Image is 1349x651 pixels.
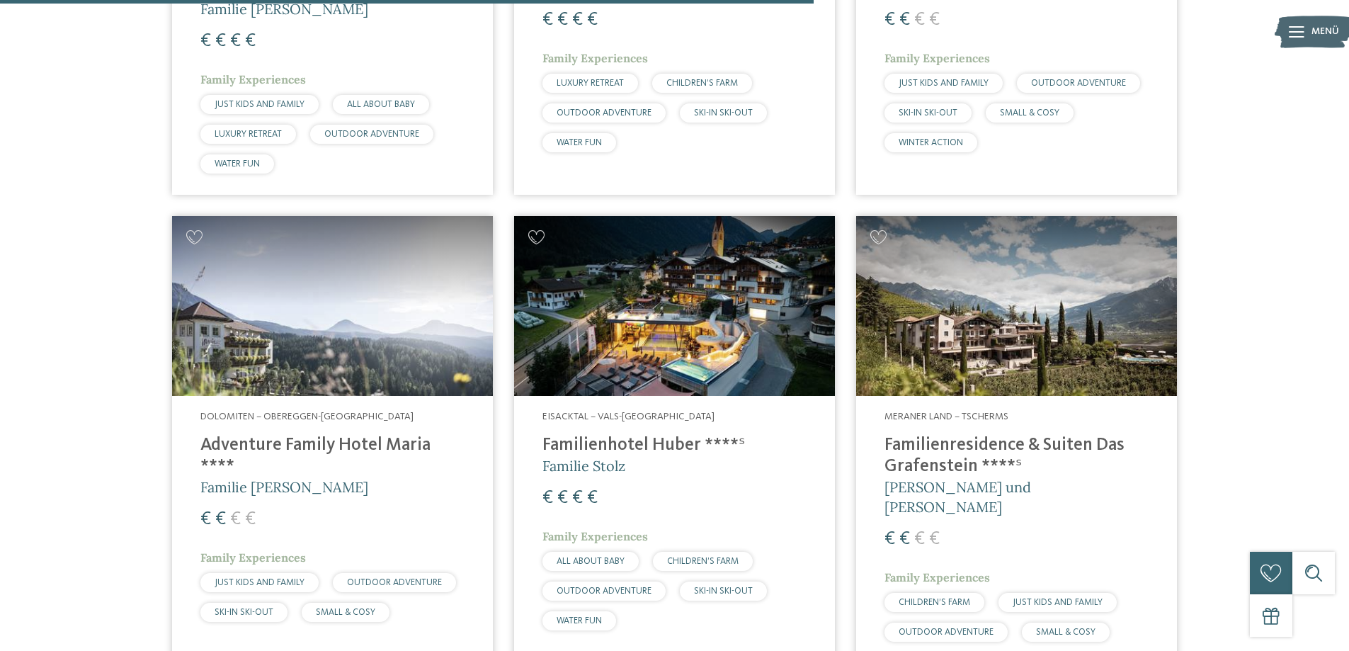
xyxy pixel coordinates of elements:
[215,510,226,528] span: €
[347,100,415,109] span: ALL ABOUT BABY
[200,72,306,86] span: Family Experiences
[542,435,807,456] h4: Familienhotel Huber ****ˢ
[324,130,419,139] span: OUTDOOR ADVENTURE
[514,216,835,397] img: Familienhotels gesucht? Hier findet ihr die besten!
[557,11,568,29] span: €
[215,32,226,50] span: €
[557,108,651,118] span: OUTDOOR ADVENTURE
[884,11,895,29] span: €
[557,79,624,88] span: LUXURY RETREAT
[200,435,465,477] h4: Adventure Family Hotel Maria ****
[694,108,753,118] span: SKI-IN SKI-OUT
[884,51,990,65] span: Family Experiences
[667,557,739,566] span: CHILDREN’S FARM
[557,616,602,625] span: WATER FUN
[200,510,211,528] span: €
[587,489,598,507] span: €
[200,478,368,496] span: Familie [PERSON_NAME]
[914,530,925,548] span: €
[884,570,990,584] span: Family Experiences
[1000,108,1059,118] span: SMALL & COSY
[856,216,1177,397] img: Familienhotels gesucht? Hier findet ihr die besten!
[694,587,753,596] span: SKI-IN SKI-OUT
[899,11,910,29] span: €
[899,108,957,118] span: SKI-IN SKI-OUT
[215,578,304,587] span: JUST KIDS AND FAMILY
[884,435,1149,477] h4: Familienresidence & Suiten Das Grafenstein ****ˢ
[245,32,256,50] span: €
[215,130,282,139] span: LUXURY RETREAT
[200,32,211,50] span: €
[542,457,625,475] span: Familie Stolz
[557,489,568,507] span: €
[557,587,651,596] span: OUTDOOR ADVENTURE
[200,412,414,421] span: Dolomiten – Obereggen-[GEOGRAPHIC_DATA]
[666,79,738,88] span: CHILDREN’S FARM
[316,608,375,617] span: SMALL & COSY
[230,510,241,528] span: €
[1036,628,1095,637] span: SMALL & COSY
[347,578,442,587] span: OUTDOOR ADVENTURE
[557,138,602,147] span: WATER FUN
[542,412,715,421] span: Eisacktal – Vals-[GEOGRAPHIC_DATA]
[172,216,493,397] img: Adventure Family Hotel Maria ****
[245,510,256,528] span: €
[542,529,648,543] span: Family Experiences
[542,11,553,29] span: €
[572,489,583,507] span: €
[929,11,940,29] span: €
[884,530,895,548] span: €
[899,138,963,147] span: WINTER ACTION
[215,159,260,169] span: WATER FUN
[542,489,553,507] span: €
[929,530,940,548] span: €
[1031,79,1126,88] span: OUTDOOR ADVENTURE
[215,100,304,109] span: JUST KIDS AND FAMILY
[587,11,598,29] span: €
[899,628,994,637] span: OUTDOOR ADVENTURE
[542,51,648,65] span: Family Experiences
[230,32,241,50] span: €
[914,11,925,29] span: €
[899,598,970,607] span: CHILDREN’S FARM
[884,412,1008,421] span: Meraner Land – Tscherms
[215,608,273,617] span: SKI-IN SKI-OUT
[1013,598,1103,607] span: JUST KIDS AND FAMILY
[884,478,1031,516] span: [PERSON_NAME] und [PERSON_NAME]
[899,530,910,548] span: €
[557,557,625,566] span: ALL ABOUT BABY
[200,550,306,565] span: Family Experiences
[899,79,989,88] span: JUST KIDS AND FAMILY
[572,11,583,29] span: €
